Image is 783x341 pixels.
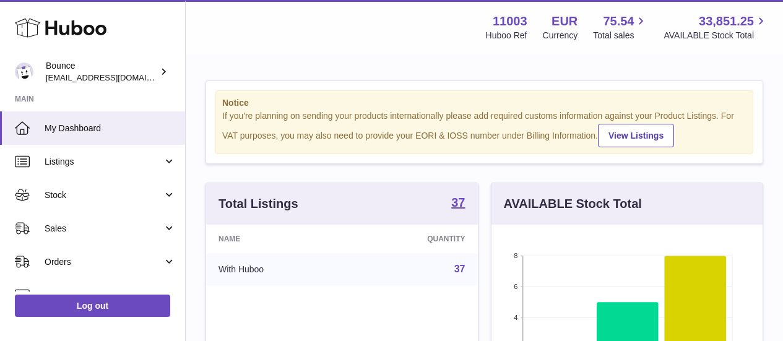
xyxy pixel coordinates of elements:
span: [EMAIL_ADDRESS][DOMAIN_NAME] [46,72,182,82]
span: Sales [45,223,163,235]
text: 6 [514,283,517,290]
span: Listings [45,156,163,168]
a: View Listings [598,124,674,147]
img: internalAdmin-11003@internal.huboo.com [15,63,33,81]
strong: 37 [451,196,465,209]
a: 33,851.25 AVAILABLE Stock Total [664,13,768,41]
div: Currency [543,30,578,41]
h3: AVAILABLE Stock Total [504,196,642,212]
strong: Notice [222,97,746,109]
a: Log out [15,295,170,317]
strong: EUR [552,13,578,30]
text: 4 [514,314,517,321]
span: AVAILABLE Stock Total [664,30,768,41]
div: Huboo Ref [486,30,527,41]
text: 8 [514,252,517,259]
span: 75.54 [603,13,634,30]
td: With Huboo [206,253,349,285]
span: 33,851.25 [699,13,754,30]
strong: 11003 [493,13,527,30]
th: Quantity [349,225,477,253]
span: Total sales [593,30,648,41]
a: 75.54 Total sales [593,13,648,41]
a: 37 [451,196,465,211]
h3: Total Listings [218,196,298,212]
span: Usage [45,290,176,301]
div: Bounce [46,60,157,84]
span: Orders [45,256,163,268]
a: 37 [454,264,465,274]
span: My Dashboard [45,123,176,134]
span: Stock [45,189,163,201]
div: If you're planning on sending your products internationally please add required customs informati... [222,110,746,147]
th: Name [206,225,349,253]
